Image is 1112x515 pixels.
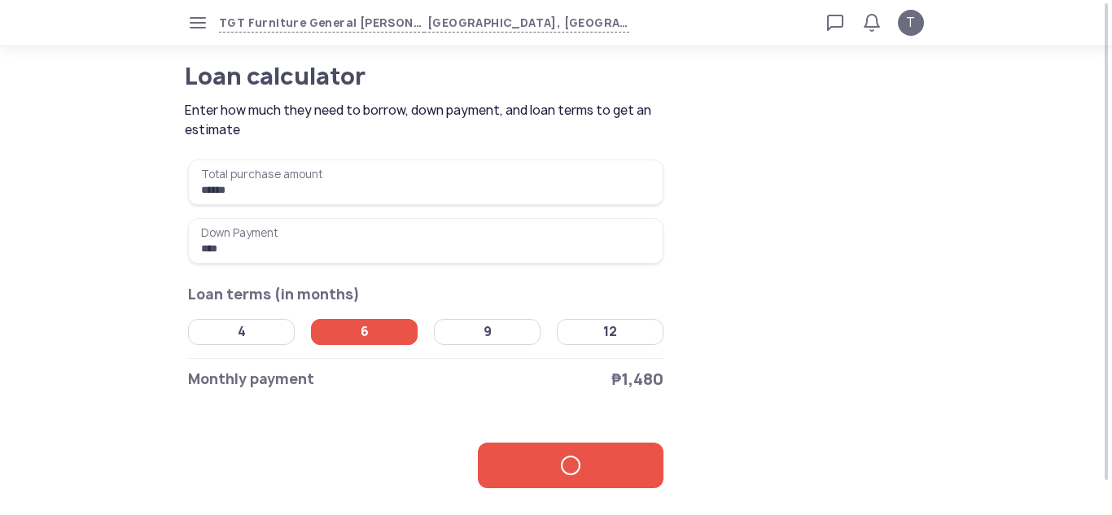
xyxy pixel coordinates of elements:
[219,14,629,33] button: TGT Furniture General [PERSON_NAME][GEOGRAPHIC_DATA], [GEOGRAPHIC_DATA], [GEOGRAPHIC_DATA][PERSON...
[188,159,663,205] input: Total purchase amount
[361,324,369,340] div: 6
[219,14,424,33] span: TGT Furniture General [PERSON_NAME]
[898,10,924,36] button: T
[188,368,314,391] span: Monthly payment
[185,65,604,88] h1: Loan calculator
[906,13,915,33] span: T
[611,368,663,391] span: ₱1,480
[238,324,246,340] div: 4
[603,324,617,340] div: 12
[424,14,629,33] span: [GEOGRAPHIC_DATA], [GEOGRAPHIC_DATA], [GEOGRAPHIC_DATA][PERSON_NAME], [GEOGRAPHIC_DATA], [GEOGRAP...
[484,324,492,340] div: 9
[185,101,669,140] span: Enter how much they need to borrow, down payment, and loan terms to get an estimate
[188,283,663,306] h2: Loan terms (in months)
[188,218,663,264] input: Down Payment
